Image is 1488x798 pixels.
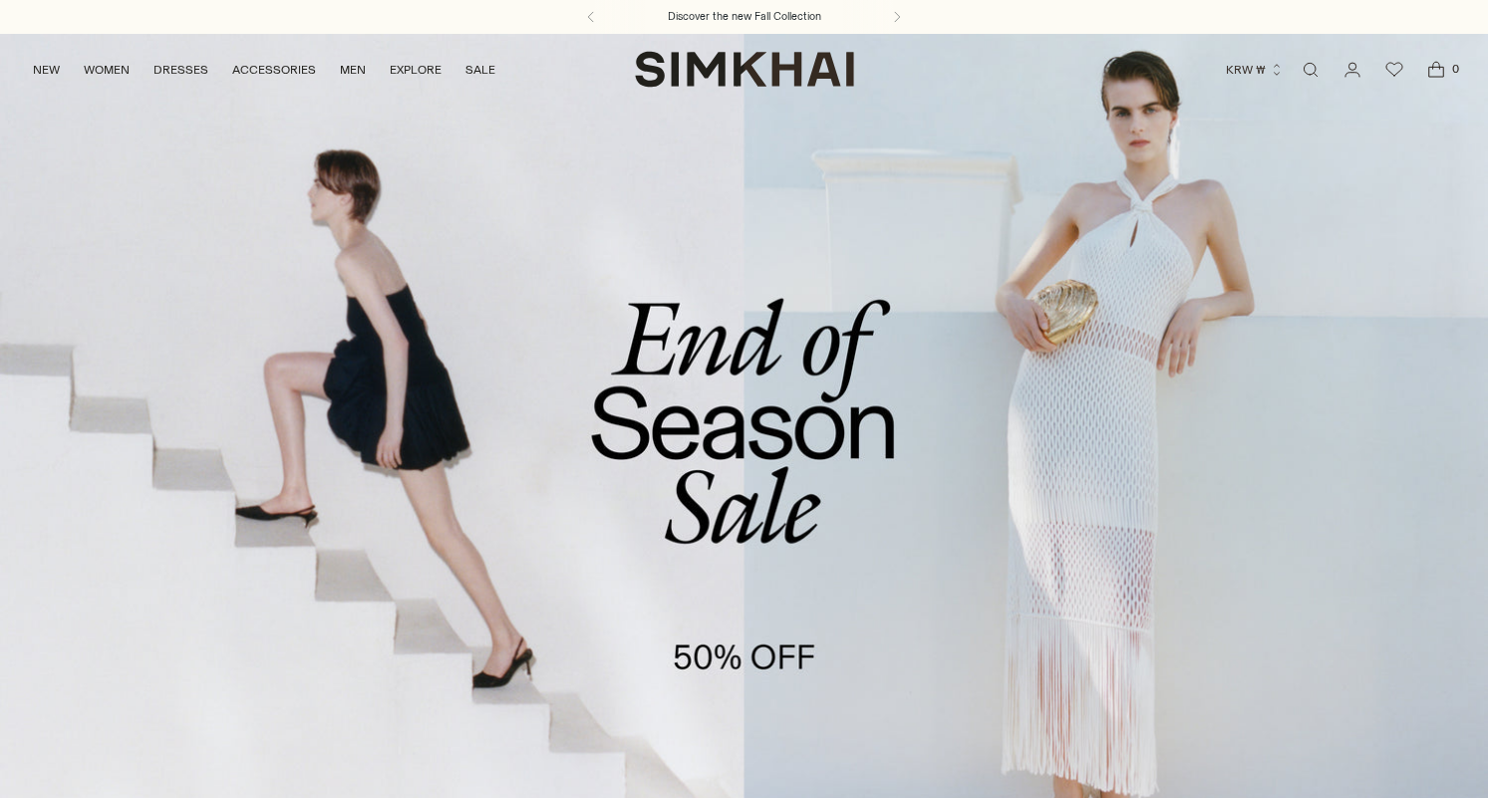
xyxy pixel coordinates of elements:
[340,48,366,92] a: MEN
[1226,48,1284,92] button: KRW ₩
[465,48,495,92] a: SALE
[1446,60,1464,78] span: 0
[1291,50,1331,90] a: Open search modal
[1416,50,1456,90] a: Open cart modal
[232,48,316,92] a: ACCESSORIES
[33,48,60,92] a: NEW
[153,48,208,92] a: DRESSES
[668,9,821,25] a: Discover the new Fall Collection
[84,48,130,92] a: WOMEN
[390,48,442,92] a: EXPLORE
[1374,50,1414,90] a: Wishlist
[1333,50,1372,90] a: Go to the account page
[635,50,854,89] a: SIMKHAI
